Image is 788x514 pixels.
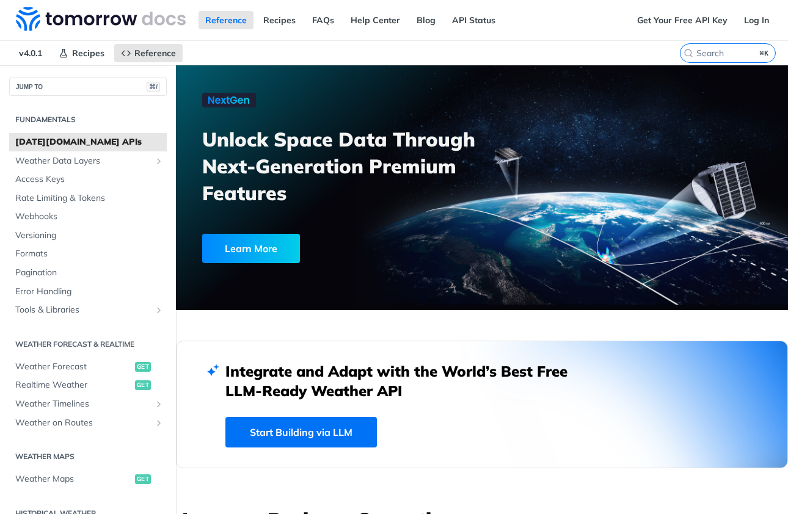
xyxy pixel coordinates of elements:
a: Access Keys [9,170,167,189]
button: Show subpages for Weather Data Layers [154,156,164,166]
a: Weather TimelinesShow subpages for Weather Timelines [9,395,167,413]
a: Webhooks [9,208,167,226]
a: Weather on RoutesShow subpages for Weather on Routes [9,414,167,432]
kbd: ⌘K [757,47,772,59]
span: Weather Forecast [15,361,132,373]
svg: Search [684,48,693,58]
span: Reference [134,48,176,59]
button: Show subpages for Weather on Routes [154,418,164,428]
img: Tomorrow.io Weather API Docs [16,7,186,31]
span: Webhooks [15,211,164,223]
span: get [135,362,151,372]
a: Learn More [202,234,437,263]
a: [DATE][DOMAIN_NAME] APIs [9,133,167,151]
span: Rate Limiting & Tokens [15,192,164,205]
span: Realtime Weather [15,379,132,391]
a: Reference [114,44,183,62]
span: Tools & Libraries [15,304,151,316]
a: Log In [737,11,776,29]
a: Realtime Weatherget [9,376,167,394]
a: API Status [445,11,502,29]
h2: Integrate and Adapt with the World’s Best Free LLM-Ready Weather API [225,361,586,400]
a: Formats [9,245,167,263]
a: FAQs [305,11,341,29]
button: Show subpages for Weather Timelines [154,399,164,409]
a: Reference [199,11,254,29]
span: Error Handling [15,286,164,298]
a: Start Building via LLM [225,417,377,447]
a: Recipes [52,44,111,62]
h2: Weather Maps [9,451,167,462]
span: Weather Timelines [15,398,151,410]
span: [DATE][DOMAIN_NAME] APIs [15,136,164,148]
a: Weather Mapsget [9,470,167,488]
span: Weather Maps [15,473,132,485]
span: Pagination [15,267,164,279]
a: Help Center [344,11,407,29]
span: Versioning [15,230,164,242]
a: Recipes [257,11,302,29]
span: v4.0.1 [12,44,49,62]
a: Pagination [9,264,167,282]
span: Weather on Routes [15,417,151,429]
span: get [135,380,151,390]
a: Tools & LibrariesShow subpages for Tools & Libraries [9,301,167,319]
a: Get Your Free API Key [630,11,734,29]
h3: Unlock Space Data Through Next-Generation Premium Features [202,126,495,206]
span: Recipes [72,48,104,59]
a: Versioning [9,226,167,245]
a: Error Handling [9,283,167,301]
span: Formats [15,248,164,260]
a: Weather Forecastget [9,358,167,376]
div: Learn More [202,234,300,263]
button: JUMP TO⌘/ [9,78,167,96]
h2: Weather Forecast & realtime [9,339,167,350]
h2: Fundamentals [9,114,167,125]
button: Show subpages for Tools & Libraries [154,305,164,315]
img: NextGen [202,93,256,107]
span: get [135,474,151,484]
a: Rate Limiting & Tokens [9,189,167,208]
span: Weather Data Layers [15,155,151,167]
span: ⌘/ [147,82,160,92]
a: Blog [410,11,442,29]
span: Access Keys [15,173,164,186]
a: Weather Data LayersShow subpages for Weather Data Layers [9,152,167,170]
